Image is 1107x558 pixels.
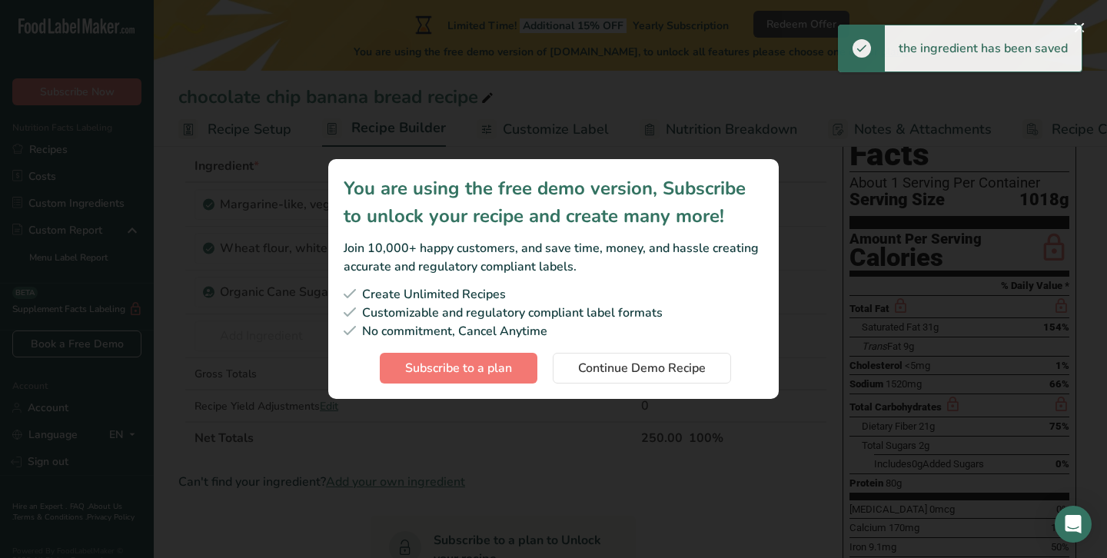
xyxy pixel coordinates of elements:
div: No commitment, Cancel Anytime [344,322,763,340]
button: Continue Demo Recipe [553,353,731,384]
div: Create Unlimited Recipes [344,285,763,304]
div: the ingredient has been saved [885,25,1082,71]
button: Subscribe to a plan [380,353,537,384]
div: Open Intercom Messenger [1055,506,1092,543]
div: You are using the free demo version, Subscribe to unlock your recipe and create many more! [344,174,763,230]
div: Customizable and regulatory compliant label formats [344,304,763,322]
span: Continue Demo Recipe [578,359,706,377]
span: Subscribe to a plan [405,359,512,377]
div: Join 10,000+ happy customers, and save time, money, and hassle creating accurate and regulatory c... [344,239,763,276]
